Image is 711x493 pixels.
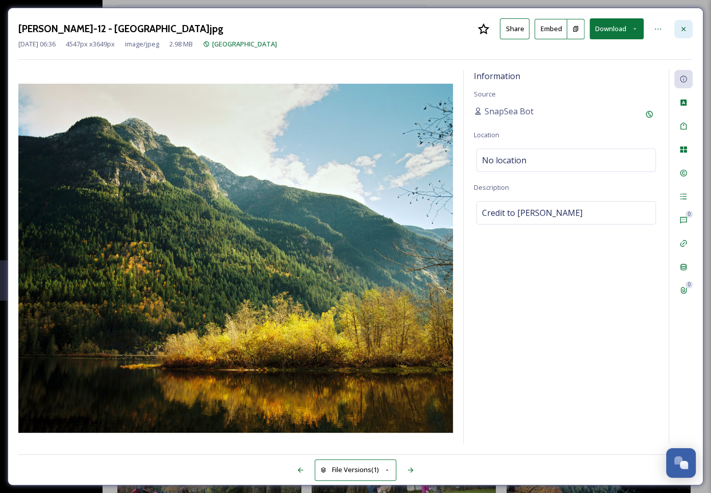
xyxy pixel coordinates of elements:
[474,70,520,82] span: Information
[474,130,499,139] span: Location
[66,39,115,49] span: 4547 px x 3649 px
[590,18,644,39] button: Download
[474,89,496,98] span: Source
[482,154,526,166] span: No location
[474,183,509,192] span: Description
[315,459,396,480] button: File Versions(1)
[18,21,223,36] h3: [PERSON_NAME]-12 - [GEOGRAPHIC_DATA]jpg
[18,84,453,433] img: Christian%20Ward-12%20-%20Silver%20Lake.jpg
[500,18,529,39] button: Share
[212,39,277,48] span: [GEOGRAPHIC_DATA]
[685,211,693,218] div: 0
[125,39,159,49] span: image/jpeg
[685,281,693,288] div: 0
[18,39,56,49] span: [DATE] 06:36
[666,448,696,478] button: Open Chat
[482,207,582,219] span: Credit to [PERSON_NAME]
[485,105,534,117] span: SnapSea Bot
[169,39,193,49] span: 2.98 MB
[535,19,567,39] button: Embed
